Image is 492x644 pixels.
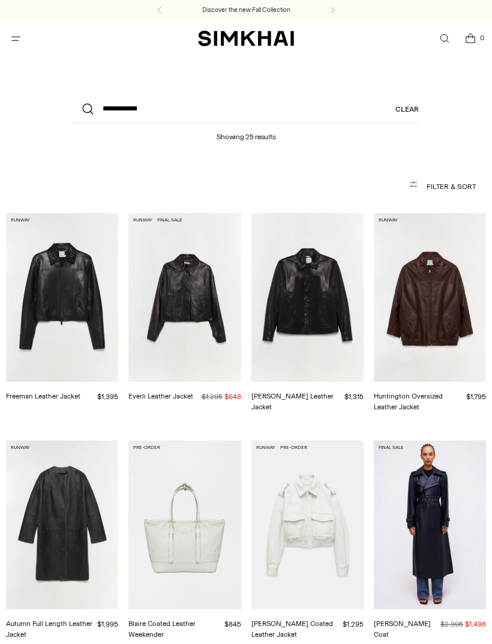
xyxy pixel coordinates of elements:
[251,392,334,411] a: [PERSON_NAME] Leather Jacket
[202,5,290,15] a: Discover the new Fall Collection
[374,619,431,639] a: [PERSON_NAME] Coat
[16,175,476,199] button: Filter & Sort
[128,392,193,400] a: Everli Leather Jacket
[251,619,333,639] a: [PERSON_NAME] Coated Leather Jacket
[476,32,487,43] span: 0
[74,95,103,124] button: Search
[374,392,443,411] a: Huntington Oversized Leather Jacket
[217,124,276,141] h1: Showing 25 results
[6,392,80,400] a: Freeman Leather Jacket
[198,30,294,47] a: SIMKHAI
[128,619,196,639] a: Blaire Coated Leather Weekender
[395,95,419,124] a: Clear
[458,26,482,51] a: Open cart modal
[6,619,92,639] a: Autumn Full Length Leather Jacket
[432,26,457,51] a: Open search modal
[4,26,28,51] button: Open menu modal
